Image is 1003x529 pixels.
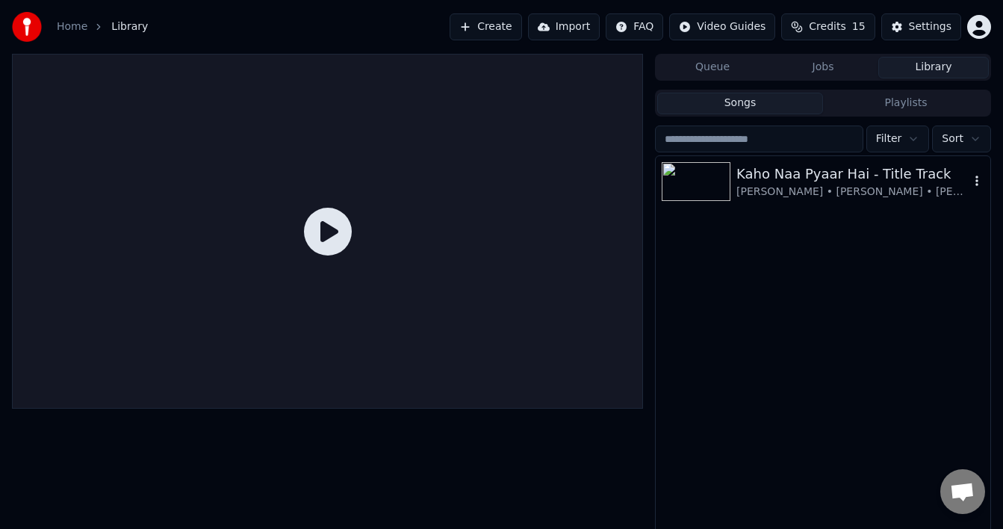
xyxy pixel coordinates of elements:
[57,19,148,34] nav: breadcrumb
[823,93,989,114] button: Playlists
[881,13,961,40] button: Settings
[809,19,845,34] span: Credits
[942,132,963,146] span: Sort
[876,132,902,146] span: Filter
[909,19,951,34] div: Settings
[57,19,87,34] a: Home
[528,13,600,40] button: Import
[669,13,775,40] button: Video Guides
[111,19,148,34] span: Library
[878,57,989,78] button: Library
[450,13,522,40] button: Create
[12,12,42,42] img: youka
[781,13,875,40] button: Credits15
[606,13,663,40] button: FAQ
[657,57,768,78] button: Queue
[852,19,866,34] span: 15
[768,57,878,78] button: Jobs
[657,93,823,114] button: Songs
[736,164,969,185] div: Kaho Naa Pyaar Hai - Title Track
[736,185,969,199] div: [PERSON_NAME] • [PERSON_NAME] • [PERSON_NAME] • [PERSON_NAME]
[940,469,985,514] div: Obrolan terbuka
